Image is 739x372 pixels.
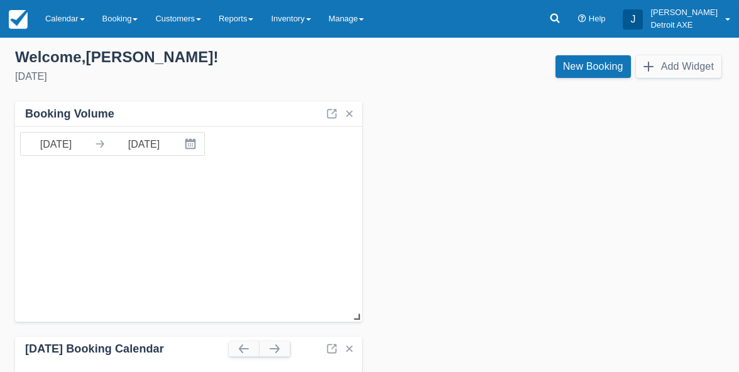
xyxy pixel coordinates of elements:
div: Booking Volume [25,107,114,121]
span: Help [589,14,606,23]
a: New Booking [556,55,631,78]
input: End Date [109,133,179,155]
div: J [623,9,643,30]
i: Help [578,15,586,23]
input: Start Date [21,133,91,155]
img: checkfront-main-nav-mini-logo.png [9,10,28,29]
div: [DATE] [15,69,359,84]
button: Interact with the calendar and add the check-in date for your trip. [179,133,204,155]
button: Add Widget [636,55,721,78]
div: Welcome , [PERSON_NAME] ! [15,48,359,67]
p: [PERSON_NAME] [650,6,718,19]
p: Detroit AXE [650,19,718,31]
